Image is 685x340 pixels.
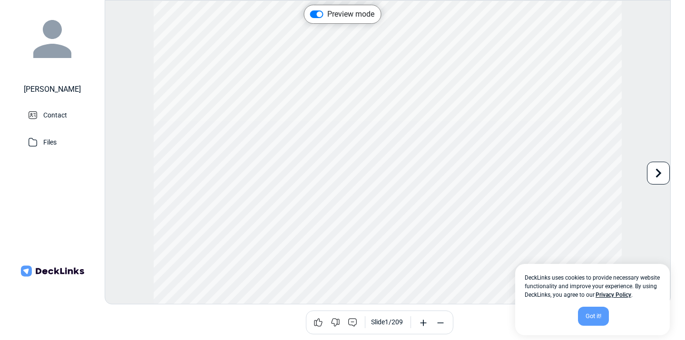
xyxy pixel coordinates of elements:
div: Got it! [578,307,609,326]
p: Files [43,136,57,147]
div: [PERSON_NAME] [24,84,81,95]
label: Preview mode [327,9,374,20]
span: DeckLinks uses cookies to provide necessary website functionality and improve your experience. By... [525,273,660,299]
a: Privacy Policy [596,291,631,298]
div: Slide 1 / 209 [371,317,403,327]
p: Contact [43,108,67,120]
img: Company Banner [19,238,86,304]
